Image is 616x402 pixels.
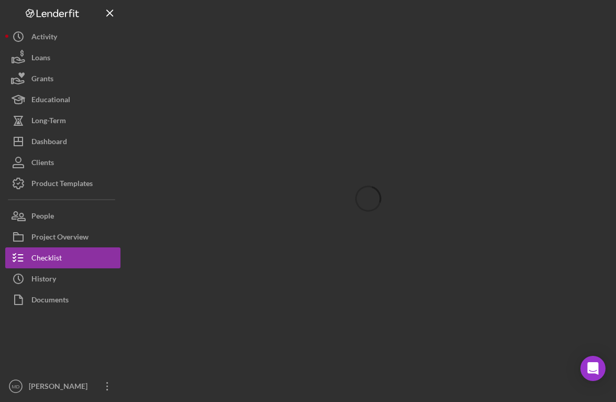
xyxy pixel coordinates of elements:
div: Project Overview [31,226,89,250]
div: Documents [31,289,69,313]
div: Open Intercom Messenger [580,356,606,381]
div: Checklist [31,247,62,271]
button: Grants [5,68,120,89]
div: Educational [31,89,70,113]
div: Loans [31,47,50,71]
div: Dashboard [31,131,67,155]
button: Project Overview [5,226,120,247]
button: Clients [5,152,120,173]
button: Long-Term [5,110,120,131]
div: [PERSON_NAME] [26,376,94,399]
button: Activity [5,26,120,47]
button: Checklist [5,247,120,268]
div: Grants [31,68,53,92]
div: People [31,205,54,229]
div: Product Templates [31,173,93,197]
div: Long-Term [31,110,66,134]
text: MD [12,384,20,389]
button: Loans [5,47,120,68]
button: People [5,205,120,226]
div: Clients [31,152,54,176]
button: Dashboard [5,131,120,152]
button: Documents [5,289,120,310]
div: History [31,268,56,292]
button: Educational [5,89,120,110]
button: Product Templates [5,173,120,194]
button: History [5,268,120,289]
button: MD[PERSON_NAME] [5,376,120,397]
div: Activity [31,26,57,50]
